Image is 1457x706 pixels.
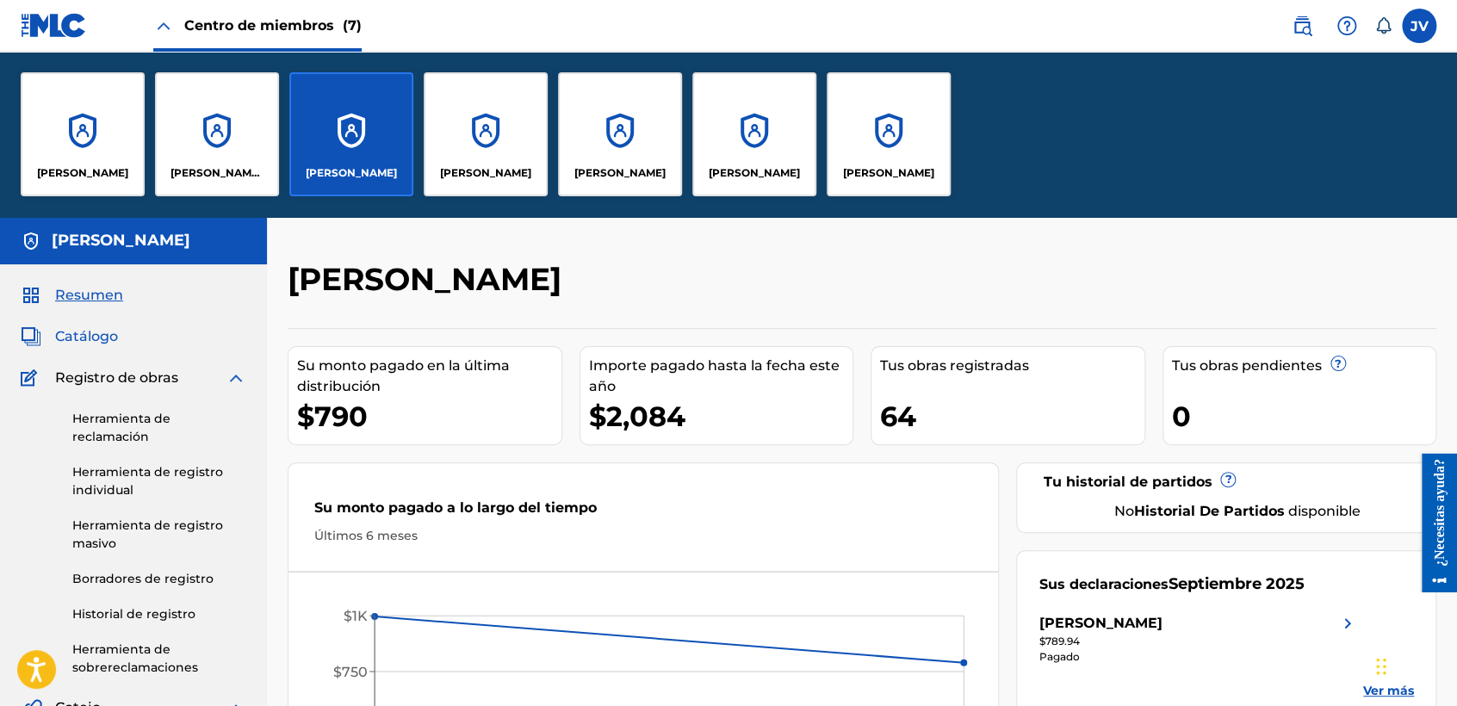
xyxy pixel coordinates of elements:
[589,356,853,397] font: Importe pagado hasta la fecha este año
[21,285,123,306] a: SummaryResumen
[1172,397,1436,436] div: 0
[297,397,561,436] div: $790
[1336,15,1357,36] img: Ayuda
[1221,473,1235,486] span: ?
[52,231,190,251] h5: JORGE VÁZQUEZ GUERRA
[21,231,41,251] img: Accounts
[333,664,368,680] tspan: $750
[1330,9,1364,43] div: Help
[1038,613,1357,665] a: [PERSON_NAME]right chevron icon$789.94Pagado
[72,570,246,588] a: Borradores de registro
[297,356,561,397] font: Su monto pagado en la última distribución
[1376,641,1386,692] div: Arrastrar
[288,260,570,299] h2: [PERSON_NAME]
[72,463,246,499] a: Herramienta de registro individual
[709,165,800,181] p: Kevin Noriel Dominguez Duran
[184,17,334,34] font: Centro de miembros
[72,605,246,623] a: Historial de registro
[1288,503,1361,519] font: disponible
[1337,613,1358,634] img: right chevron icon
[21,326,41,347] img: Catalog
[314,527,972,545] div: Últimos 6 meses
[1172,356,1322,376] font: Tus obras pendientes
[880,356,1029,376] font: Tus obras registradas
[21,13,87,38] img: Logotipo de MLC
[880,397,1144,436] div: 64
[558,72,682,196] a: Cuentas[PERSON_NAME]
[21,285,41,306] img: Summary
[440,165,531,181] p: Josue Balderrama Carreño
[153,15,174,36] img: Close
[344,608,368,624] tspan: $1K
[1114,503,1134,519] font: No
[843,165,934,181] p: Luis samuel Bastardo Gonzalez
[574,165,666,181] p: Julio Cesar Inclan Lopez
[1038,649,1357,665] div: Pagado
[55,326,118,347] span: Catálogo
[1292,15,1312,36] img: buscar
[1363,682,1414,700] a: Ver más
[827,72,951,196] a: Cuentas[PERSON_NAME]
[21,368,43,388] img: Works Registration
[21,72,145,196] a: Cuentas[PERSON_NAME]
[306,165,397,181] p: JORGE VÁZQUEZ GUERRA
[343,17,362,34] span: (7)
[1371,623,1457,706] iframe: Chat Widget
[226,368,246,388] img: expand
[1038,576,1168,592] font: Sus declaraciones
[1285,9,1319,43] a: Public Search
[19,4,42,112] div: ¿Necesitas ayuda?
[1371,623,1457,706] div: Widget de chat
[314,498,972,527] div: Su monto pagado a lo largo del tiempo
[55,285,123,306] span: Resumen
[1038,634,1357,649] div: $789.94
[1331,356,1345,370] span: ?
[692,72,816,196] a: Cuentas[PERSON_NAME]
[1038,613,1162,634] div: [PERSON_NAME]
[289,72,413,196] a: Cuentas[PERSON_NAME]
[1409,454,1457,592] iframe: Resource Center
[589,397,853,436] div: $2,084
[1168,574,1304,593] span: Septiembre 2025
[21,326,118,347] a: CatalogCatálogo
[424,72,548,196] a: Cuentas[PERSON_NAME]
[1374,17,1392,34] div: Notifications
[155,72,279,196] a: Cuentas[PERSON_NAME] Yahasir [PERSON_NAME]
[72,410,246,446] a: Herramienta de reclamación
[72,517,246,553] a: Herramienta de registro masivo
[1043,472,1212,492] font: Tu historial de partidos
[1134,503,1285,519] strong: Historial de partidos
[55,368,178,388] span: Registro de obras
[1402,9,1436,43] div: User Menu
[37,165,128,181] p: ALEXIS EMMANUEL HERNANDEZ
[72,641,246,677] a: Herramienta de sobrereclamaciones
[170,165,264,181] p: David Yahasir Ornelas Carreño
